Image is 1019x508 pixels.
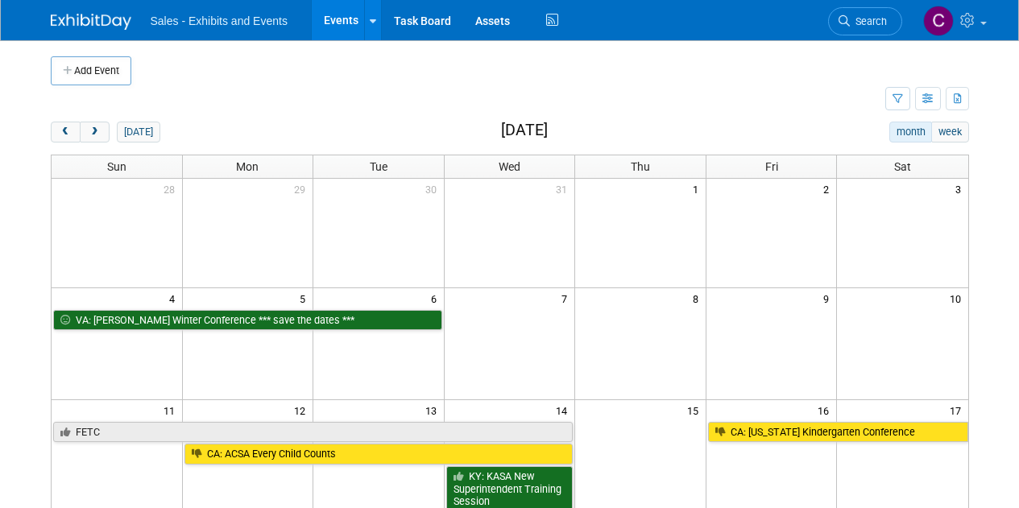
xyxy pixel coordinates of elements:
[424,400,444,420] span: 13
[765,160,778,173] span: Fri
[292,400,313,420] span: 12
[424,179,444,199] span: 30
[691,288,706,308] span: 8
[931,122,968,142] button: week
[691,179,706,199] span: 1
[236,160,259,173] span: Mon
[51,56,131,85] button: Add Event
[499,160,520,173] span: Wed
[80,122,110,142] button: next
[954,179,968,199] span: 3
[560,288,574,308] span: 7
[298,288,313,308] span: 5
[822,288,836,308] span: 9
[117,122,159,142] button: [DATE]
[948,400,968,420] span: 17
[53,310,442,331] a: VA: [PERSON_NAME] Winter Conference *** save the dates ***
[168,288,182,308] span: 4
[923,6,954,36] img: Christine Lurz
[631,160,650,173] span: Thu
[816,400,836,420] span: 16
[53,422,574,443] a: FETC
[828,7,902,35] a: Search
[151,14,288,27] span: Sales - Exhibits and Events
[501,122,548,139] h2: [DATE]
[889,122,932,142] button: month
[370,160,387,173] span: Tue
[708,422,968,443] a: CA: [US_STATE] Kindergarten Conference
[162,400,182,420] span: 11
[51,14,131,30] img: ExhibitDay
[162,179,182,199] span: 28
[554,179,574,199] span: 31
[184,444,574,465] a: CA: ACSA Every Child Counts
[51,122,81,142] button: prev
[894,160,911,173] span: Sat
[686,400,706,420] span: 15
[107,160,126,173] span: Sun
[822,179,836,199] span: 2
[429,288,444,308] span: 6
[948,288,968,308] span: 10
[292,179,313,199] span: 29
[554,400,574,420] span: 14
[850,15,887,27] span: Search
